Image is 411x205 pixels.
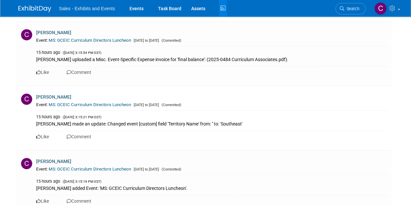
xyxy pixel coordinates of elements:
[132,38,159,43] span: [DATE] to [DATE]
[36,159,71,164] a: [PERSON_NAME]
[36,167,48,171] span: Event:
[36,30,71,35] a: [PERSON_NAME]
[36,184,389,192] div: [PERSON_NAME] added Event: 'MS: GCEIC Curriculum Directors Luncheon'.
[374,2,387,15] img: Christine Lurz
[36,70,49,75] a: Like
[160,167,181,171] span: (Committed)
[49,167,131,171] a: MS: GCEIC Curriculum Directors Luncheon
[36,94,71,100] a: [PERSON_NAME]
[36,114,60,119] span: 15 hours ago
[36,120,389,127] div: [PERSON_NAME] made an update: Changed event [custom] field 'Territory Name' from: '' to: 'Southeast'
[67,198,91,204] a: Comment
[344,6,359,11] span: Search
[49,102,131,107] a: MS: GCEIC Curriculum Directors Luncheon
[21,94,32,105] img: C.jpg
[160,38,181,43] span: (Committed)
[132,167,159,171] span: [DATE] to [DATE]
[49,38,131,43] a: MS: GCEIC Curriculum Directors Luncheon
[67,134,91,139] a: Comment
[18,6,51,12] img: ExhibitDay
[36,56,389,63] div: [PERSON_NAME] uploaded a Misc. Event-Specific Expense invoice for 'final balance': (2025-0484 Cur...
[61,51,102,55] span: ([DATE] 3:15:54 PM EST)
[132,103,159,107] span: [DATE] to [DATE]
[36,179,60,184] span: 15 hours ago
[36,38,48,43] span: Event:
[21,158,32,169] img: C.jpg
[21,29,32,40] img: C.jpg
[61,179,102,184] span: ([DATE] 3:15:19 PM EST)
[160,103,181,107] span: (Committed)
[335,3,366,14] a: Search
[59,6,115,11] span: Sales - Exhibits and Events
[61,115,102,119] span: ([DATE] 3:15:21 PM EST)
[36,198,49,204] a: Like
[67,70,91,75] a: Comment
[36,102,48,107] span: Event:
[36,134,49,139] a: Like
[36,50,60,55] span: 15 hours ago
